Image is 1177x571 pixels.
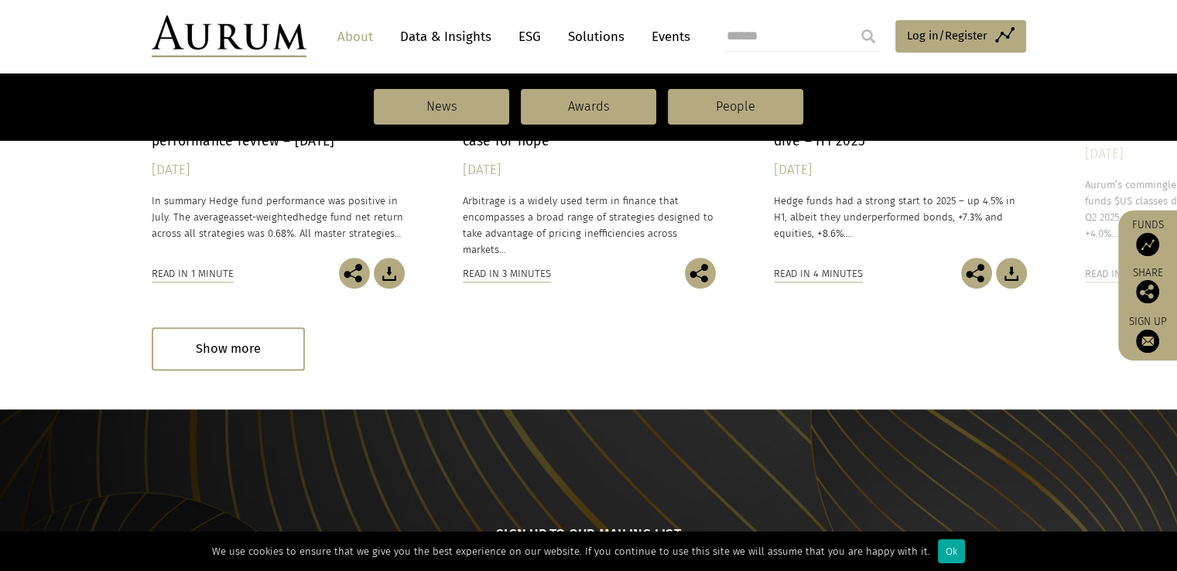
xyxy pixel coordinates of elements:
span: asset-weighted [229,211,299,223]
div: Read in 1 minute [152,265,234,282]
img: Sign up to our newsletter [1136,330,1159,353]
a: Sign up [1126,315,1169,353]
div: Show more [152,327,305,370]
p: In summary Hedge fund performance was positive in July. The average hedge fund net return across ... [152,193,405,241]
a: About [330,22,381,51]
img: Aurum [152,15,306,57]
a: ESG [511,22,549,51]
img: Share this post [961,258,992,289]
img: Download Article [996,258,1027,289]
a: People [668,89,803,125]
h5: Sign up to our mailing list [496,525,681,547]
a: Solutions [560,22,632,51]
a: Data & Insights [392,22,499,51]
div: Read in 4 minutes [774,265,863,282]
a: News [374,89,509,125]
a: Funds [1126,218,1169,256]
div: Read in 3 minutes [1085,265,1173,282]
div: [DATE] [152,159,405,181]
a: Events [644,22,690,51]
img: Share this post [339,258,370,289]
div: [DATE] [774,159,1027,181]
img: Access Funds [1136,233,1159,256]
span: Log in/Register [907,26,987,45]
img: Share this post [685,258,716,289]
div: Share [1126,268,1169,303]
a: Awards [521,89,656,125]
p: Hedge funds had a strong start to 2025 – up 4.5% in H1, albeit they underperformed bonds, +7.3% a... [774,193,1027,241]
p: Arbitrage is a widely used term in finance that encompasses a broad range of strategies designed ... [463,193,716,258]
div: Read in 3 minutes [463,265,551,282]
img: Share this post [1136,280,1159,303]
div: Ok [938,539,965,563]
div: [DATE] [463,159,716,181]
img: Download Article [374,258,405,289]
input: Submit [853,21,884,52]
a: Log in/Register [895,20,1026,53]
